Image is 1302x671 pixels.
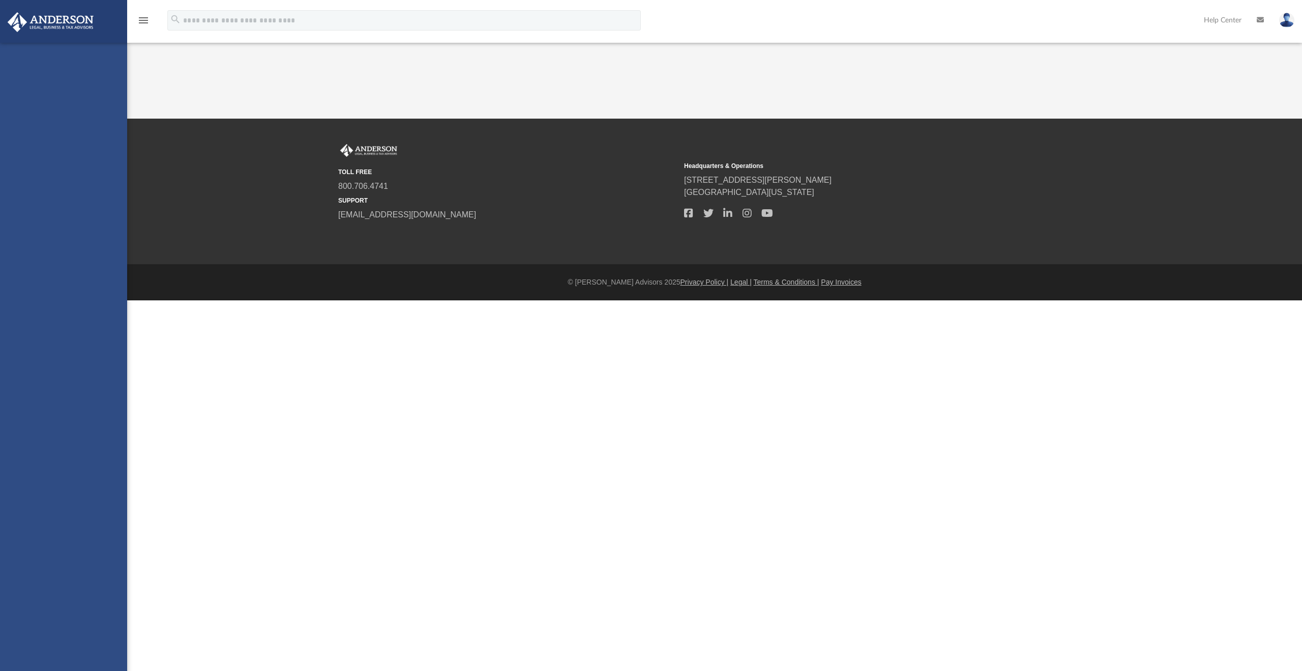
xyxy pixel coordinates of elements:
small: SUPPORT [338,196,677,205]
img: Anderson Advisors Platinum Portal [338,144,399,157]
div: © [PERSON_NAME] Advisors 2025 [127,277,1302,288]
a: Legal | [730,278,752,286]
a: Terms & Conditions | [754,278,819,286]
a: [STREET_ADDRESS][PERSON_NAME] [684,176,832,184]
a: Privacy Policy | [680,278,729,286]
small: TOLL FREE [338,167,677,177]
a: menu [137,19,150,26]
small: Headquarters & Operations [684,161,1023,171]
a: 800.706.4741 [338,182,388,190]
a: Pay Invoices [821,278,861,286]
img: Anderson Advisors Platinum Portal [5,12,97,32]
a: [GEOGRAPHIC_DATA][US_STATE] [684,188,814,197]
img: User Pic [1279,13,1294,27]
a: [EMAIL_ADDRESS][DOMAIN_NAME] [338,210,476,219]
i: search [170,14,181,25]
i: menu [137,14,150,26]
